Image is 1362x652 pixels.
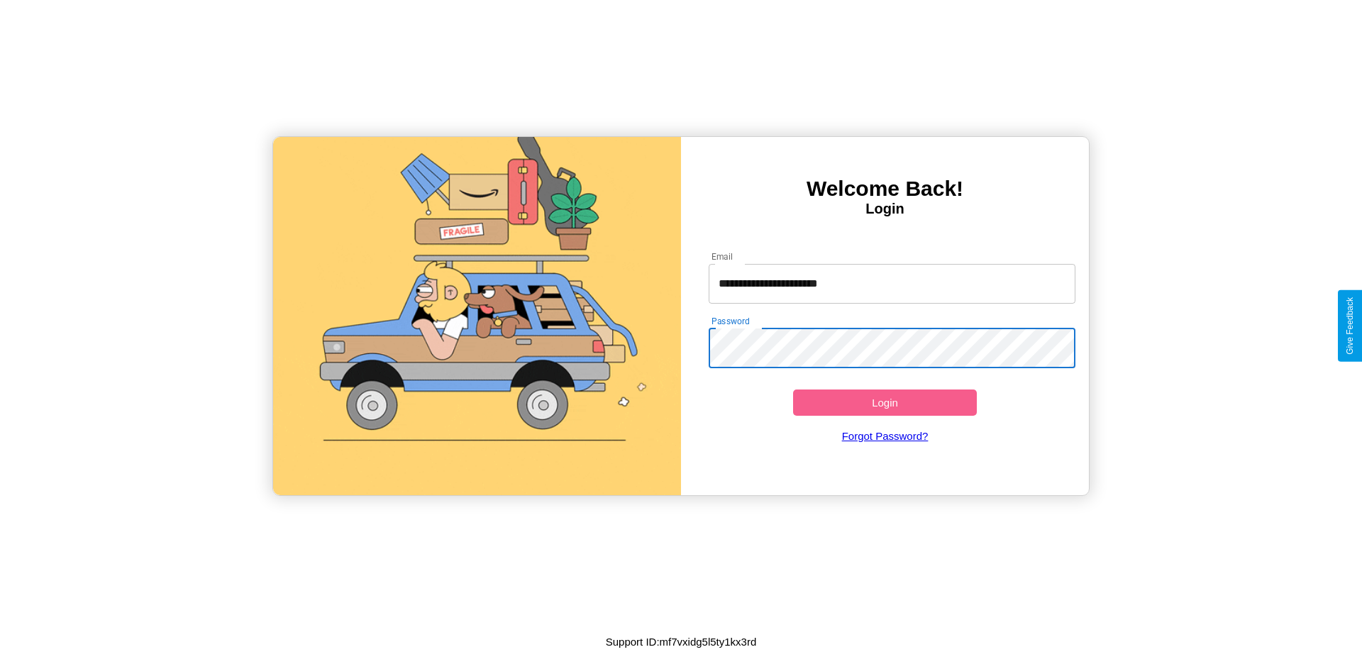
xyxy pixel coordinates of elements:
[1345,297,1355,355] div: Give Feedback
[606,632,757,651] p: Support ID: mf7vxidg5l5ty1kx3rd
[712,250,733,263] label: Email
[681,201,1089,217] h4: Login
[681,177,1089,201] h3: Welcome Back!
[793,389,977,416] button: Login
[702,416,1069,456] a: Forgot Password?
[712,315,749,327] label: Password
[273,137,681,495] img: gif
